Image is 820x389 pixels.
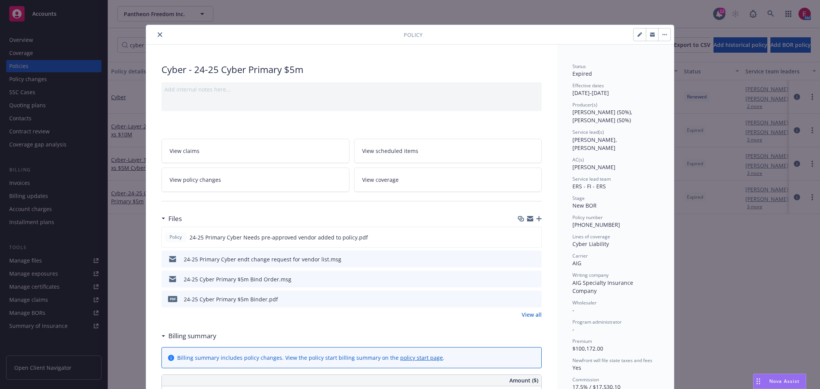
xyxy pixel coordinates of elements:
span: Amount ($) [509,376,538,384]
span: Carrier [572,253,588,259]
div: Billing summary [161,331,216,341]
div: Cyber - 24-25 Cyber Primary $5m [161,63,542,76]
div: 24-25 Cyber Primary $5m Binder.pdf [184,295,278,303]
span: [PHONE_NUMBER] [572,221,620,228]
span: pdf [168,296,177,302]
div: 24-25 Cyber Primary $5m Bind Order.msg [184,275,291,283]
span: Premium [572,338,592,344]
button: download file [519,233,525,241]
a: View all [522,311,542,319]
span: Service lead team [572,176,611,182]
span: [PERSON_NAME] (50%), [PERSON_NAME] (50%) [572,108,634,124]
button: close [155,30,165,39]
span: - [572,306,574,314]
button: download file [519,295,526,303]
button: Nova Assist [753,374,806,389]
div: Drag to move [753,374,763,389]
a: View policy changes [161,168,349,192]
span: Producer(s) [572,101,597,108]
span: Expired [572,70,592,77]
span: ERS - FI - ERS [572,183,606,190]
a: View coverage [354,168,542,192]
span: Newfront will file state taxes and fees [572,357,652,364]
span: [PERSON_NAME], [PERSON_NAME] [572,136,619,151]
span: $100,172.00 [572,345,603,352]
button: preview file [532,275,539,283]
span: Program administrator [572,319,622,325]
span: Lines of coverage [572,233,610,240]
span: Yes [572,364,581,371]
span: AIG [572,259,581,267]
span: - [572,326,574,333]
span: AC(s) [572,156,584,163]
div: 24-25 Primary Cyber endt change request for vendor list.msg [184,255,341,263]
span: Status [572,63,586,70]
span: View claims [170,147,200,155]
a: policy start page [400,354,443,361]
span: View policy changes [170,176,221,184]
span: [PERSON_NAME] [572,163,615,171]
h3: Files [168,214,182,224]
h3: Billing summary [168,331,216,341]
span: View coverage [362,176,399,184]
span: Stage [572,195,585,201]
button: download file [519,275,526,283]
button: preview file [532,255,539,263]
a: View claims [161,139,349,163]
span: Cyber Liability [572,240,609,248]
button: download file [519,255,526,263]
span: Nova Assist [769,378,800,384]
span: Policy number [572,214,603,221]
span: Commission [572,376,599,383]
div: Billing summary includes policy changes. View the policy start billing summary on the . [177,354,444,362]
span: 24-25 Primary Cyber Needs pre-approved vendor added to policy.pdf [190,233,368,241]
button: preview file [532,295,539,303]
div: Files [161,214,182,224]
span: Policy [168,234,183,241]
a: View scheduled items [354,139,542,163]
button: preview file [531,233,538,241]
div: [DATE] - [DATE] [572,82,659,97]
span: Wholesaler [572,299,597,306]
span: New BOR [572,202,597,209]
span: Effective dates [572,82,604,89]
span: AIG Specialty Insurance Company [572,279,635,294]
span: Writing company [572,272,609,278]
div: Add internal notes here... [165,85,539,93]
span: Service lead(s) [572,129,604,135]
span: Policy [404,31,422,39]
span: View scheduled items [362,147,418,155]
